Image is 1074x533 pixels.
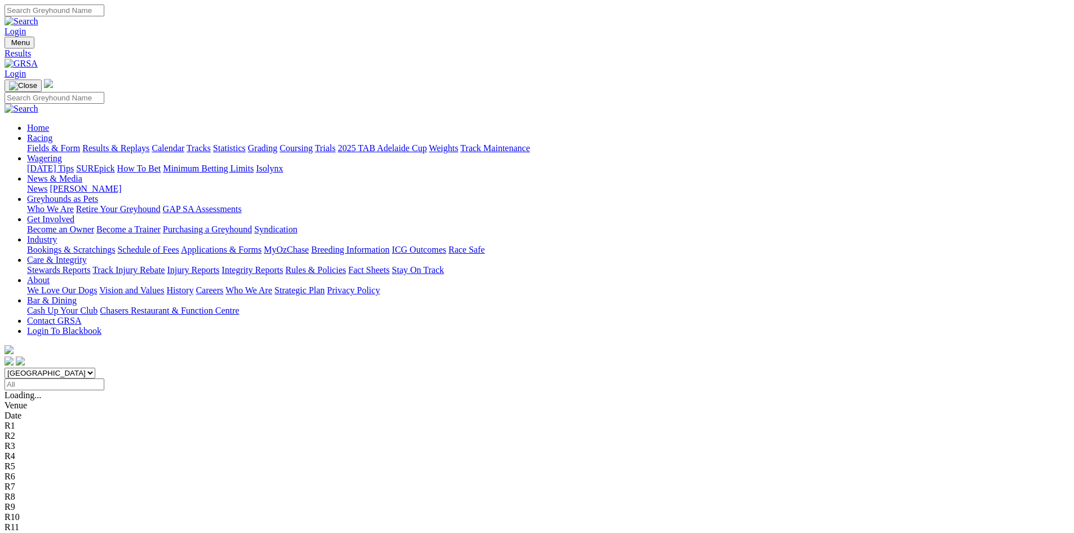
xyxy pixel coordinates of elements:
span: Menu [11,38,30,47]
a: We Love Our Dogs [27,285,97,295]
img: logo-grsa-white.png [5,345,14,354]
a: Chasers Restaurant & Function Centre [100,306,239,315]
input: Search [5,92,104,104]
div: Get Involved [27,224,1069,235]
a: Track Maintenance [461,143,530,153]
div: Care & Integrity [27,265,1069,275]
div: News & Media [27,184,1069,194]
a: Fields & Form [27,143,80,153]
a: Racing [27,133,52,143]
img: Close [9,81,37,90]
a: Login [5,27,26,36]
a: Home [27,123,49,133]
div: R8 [5,492,1069,502]
a: News [27,184,47,193]
a: Cash Up Your Club [27,306,98,315]
a: Get Involved [27,214,74,224]
img: Search [5,16,38,27]
a: Calendar [152,143,184,153]
a: Greyhounds as Pets [27,194,98,204]
a: Isolynx [256,164,283,173]
div: R6 [5,472,1069,482]
div: R11 [5,522,1069,532]
div: R1 [5,421,1069,431]
a: Rules & Policies [285,265,346,275]
a: Minimum Betting Limits [163,164,254,173]
a: Who We Are [27,204,74,214]
a: Retire Your Greyhound [76,204,161,214]
a: Become an Owner [27,224,94,234]
a: Stay On Track [392,265,444,275]
div: Venue [5,400,1069,411]
a: Applications & Forms [181,245,262,254]
div: R3 [5,441,1069,451]
a: Careers [196,285,223,295]
div: R7 [5,482,1069,492]
a: Purchasing a Greyhound [163,224,252,234]
a: Become a Trainer [96,224,161,234]
a: Vision and Values [99,285,164,295]
a: [PERSON_NAME] [50,184,121,193]
img: logo-grsa-white.png [44,79,53,88]
img: facebook.svg [5,356,14,365]
div: R5 [5,461,1069,472]
a: Industry [27,235,57,244]
a: Login To Blackbook [27,326,101,336]
a: About [27,275,50,285]
a: Integrity Reports [222,265,283,275]
a: 2025 TAB Adelaide Cup [338,143,427,153]
button: Toggle navigation [5,37,34,49]
a: Coursing [280,143,313,153]
a: Statistics [213,143,246,153]
img: GRSA [5,59,38,69]
a: Track Injury Rebate [92,265,165,275]
a: Bookings & Scratchings [27,245,115,254]
a: Results & Replays [82,143,149,153]
a: SUREpick [76,164,114,173]
div: Wagering [27,164,1069,174]
a: Syndication [254,224,297,234]
div: Bar & Dining [27,306,1069,316]
a: Contact GRSA [27,316,81,325]
a: Fact Sheets [348,265,390,275]
div: R4 [5,451,1069,461]
a: Care & Integrity [27,255,87,265]
a: ICG Outcomes [392,245,446,254]
a: [DATE] Tips [27,164,74,173]
a: Breeding Information [311,245,390,254]
a: Race Safe [448,245,484,254]
input: Select date [5,378,104,390]
a: Results [5,49,1069,59]
div: R2 [5,431,1069,441]
a: News & Media [27,174,82,183]
div: Racing [27,143,1069,153]
img: Search [5,104,38,114]
a: Trials [315,143,335,153]
a: Grading [248,143,277,153]
input: Search [5,5,104,16]
span: Loading... [5,390,41,400]
img: twitter.svg [16,356,25,365]
a: GAP SA Assessments [163,204,242,214]
a: History [166,285,193,295]
a: MyOzChase [264,245,309,254]
div: About [27,285,1069,296]
a: Tracks [187,143,211,153]
a: Strategic Plan [275,285,325,295]
a: Privacy Policy [327,285,380,295]
div: R10 [5,512,1069,522]
button: Toggle navigation [5,80,42,92]
div: Date [5,411,1069,421]
div: Industry [27,245,1069,255]
a: Wagering [27,153,62,163]
div: Greyhounds as Pets [27,204,1069,214]
a: Stewards Reports [27,265,90,275]
a: Schedule of Fees [117,245,179,254]
a: How To Bet [117,164,161,173]
a: Bar & Dining [27,296,77,305]
a: Who We Are [226,285,272,295]
a: Weights [429,143,458,153]
a: Injury Reports [167,265,219,275]
div: R9 [5,502,1069,512]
